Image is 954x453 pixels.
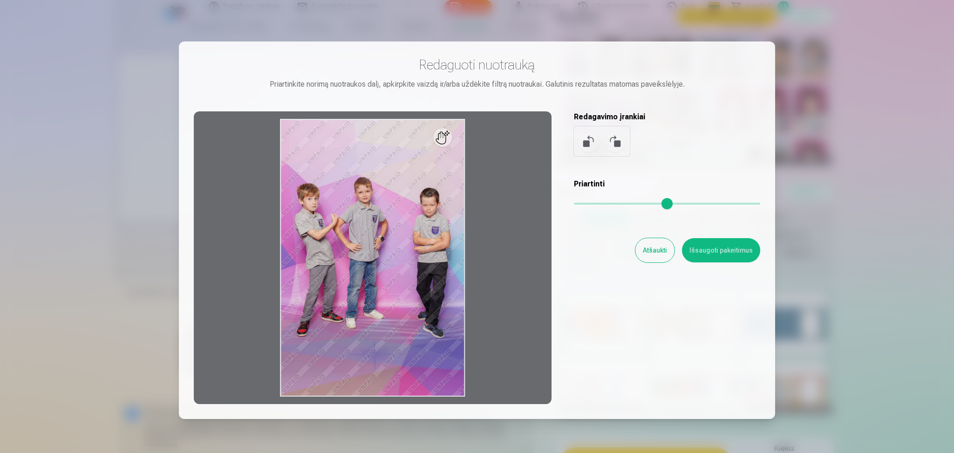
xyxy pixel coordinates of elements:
[194,56,760,73] h3: Redaguoti nuotrauką
[574,178,760,190] h5: Priartinti
[635,238,675,262] button: Atšaukti
[682,238,760,262] button: Išsaugoti pakeitimus
[194,79,760,90] div: Priartinkite norimą nuotraukos dalį, apkirpkite vaizdą ir/arba uždėkite filtrą nuotraukai. Galuti...
[574,111,760,123] h5: Redagavimo įrankiai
